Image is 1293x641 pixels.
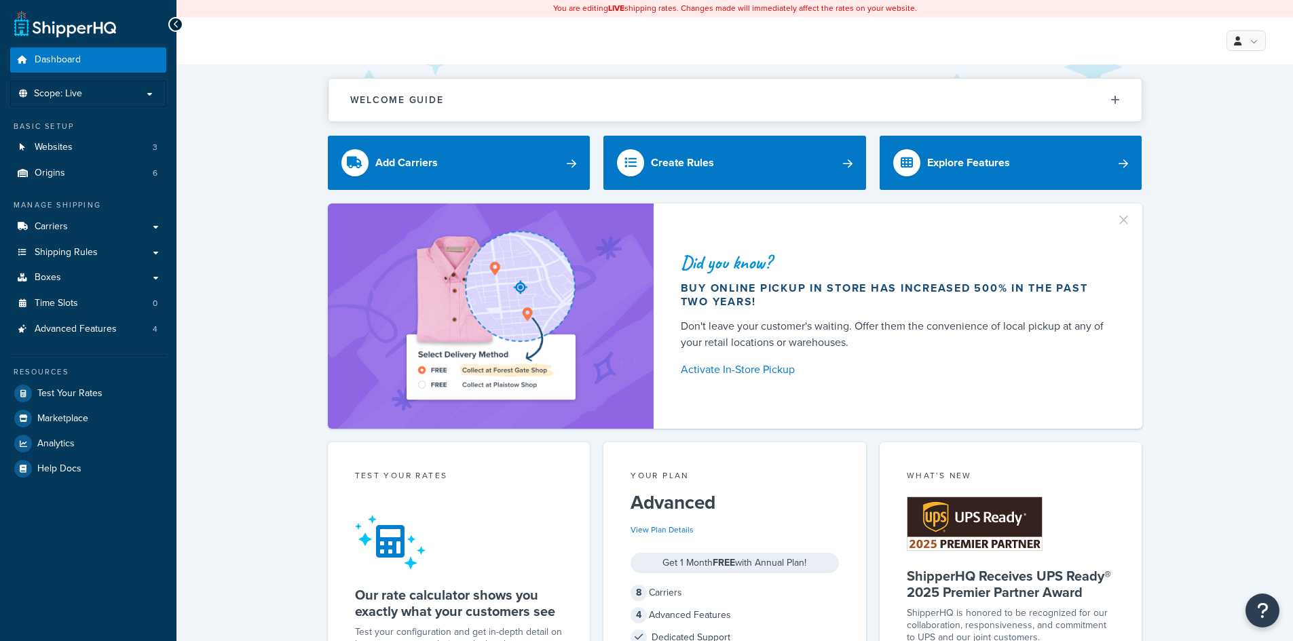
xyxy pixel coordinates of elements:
span: Advanced Features [35,324,117,335]
span: Shipping Rules [35,247,98,258]
span: Time Slots [35,298,78,309]
span: Carriers [35,221,68,233]
a: Explore Features [880,136,1142,190]
span: Boxes [35,272,61,284]
a: Carriers [10,214,166,239]
span: 0 [153,298,157,309]
span: 4 [153,324,157,335]
span: 3 [153,142,157,153]
li: Origins [10,161,166,186]
button: Welcome Guide [329,79,1142,121]
span: Dashboard [35,54,81,66]
a: Websites3 [10,135,166,160]
h2: Welcome Guide [350,95,444,105]
div: Test your rates [355,469,563,485]
div: Don't leave your customer's waiting. Offer them the convenience of local pickup at any of your re... [681,318,1110,351]
span: Test Your Rates [37,388,102,400]
div: Create Rules [651,153,714,172]
span: 4 [631,607,647,623]
span: 6 [153,168,157,179]
a: Test Your Rates [10,381,166,406]
span: 8 [631,585,647,601]
div: Manage Shipping [10,199,166,211]
a: Advanced Features4 [10,317,166,342]
a: Origins6 [10,161,166,186]
span: Help Docs [37,463,81,475]
img: ad-shirt-map-b0359fc47e01cab431d101c4b569394f6a03f54285957d908178d52f29eb9668.png [368,224,614,408]
a: Time Slots0 [10,291,166,316]
h5: Our rate calculator shows you exactly what your customers see [355,587,563,619]
span: Origins [35,168,65,179]
span: Analytics [37,438,75,450]
span: Marketplace [37,413,88,425]
span: Websites [35,142,73,153]
li: Time Slots [10,291,166,316]
b: LIVE [608,2,624,14]
div: Did you know? [681,253,1110,272]
li: Websites [10,135,166,160]
h5: Advanced [631,492,839,513]
div: Get 1 Month with Annual Plan! [631,553,839,573]
div: Carriers [631,583,839,602]
a: Help Docs [10,457,166,481]
a: Add Carriers [328,136,591,190]
div: What's New [907,469,1115,485]
a: Analytics [10,431,166,456]
div: Advanced Features [631,606,839,625]
a: Marketplace [10,406,166,431]
div: Buy online pickup in store has increased 500% in the past two years! [681,281,1110,309]
div: Basic Setup [10,121,166,132]
div: Explore Features [927,153,1010,172]
strong: FREE [713,556,735,570]
a: Shipping Rules [10,240,166,265]
div: Your Plan [631,469,839,485]
a: Boxes [10,265,166,290]
h5: ShipperHQ Receives UPS Ready® 2025 Premier Partner Award [907,568,1115,600]
a: Activate In-Store Pickup [681,360,1110,379]
a: Dashboard [10,47,166,73]
button: Open Resource Center [1245,594,1279,627]
li: Advanced Features [10,317,166,342]
a: View Plan Details [631,524,694,536]
div: Resources [10,366,166,378]
div: Add Carriers [375,153,438,172]
span: Scope: Live [34,88,82,100]
a: Create Rules [603,136,866,190]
